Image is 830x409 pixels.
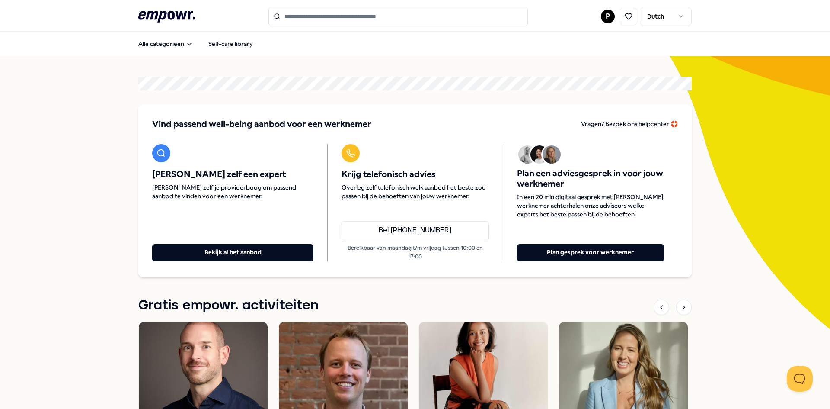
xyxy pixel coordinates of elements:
p: Bereikbaar van maandag t/m vrijdag tussen 10:00 en 17:00 [342,244,488,261]
img: Avatar [530,145,549,164]
span: Plan een adviesgesprek in voor jouw werknemer [517,168,664,189]
span: Vragen? Bezoek ons helpcenter 🛟 [581,120,678,127]
img: Avatar [518,145,536,164]
span: Overleg zelf telefonisch welk aanbod het beste zou passen bij de behoeften van jouw werknemer. [342,183,488,200]
nav: Main [131,35,260,52]
button: Alle categorieën [131,35,200,52]
span: [PERSON_NAME] zelf een expert [152,169,313,180]
h1: Gratis empowr. activiteiten [138,295,319,316]
span: Krijg telefonisch advies [342,169,488,180]
span: In een 20 min digitaal gesprek met [PERSON_NAME] werknemer achterhalen onze adviseurs welke exper... [517,193,664,219]
button: P [601,10,615,23]
a: Self-care library [201,35,260,52]
a: Bel [PHONE_NUMBER] [342,221,488,240]
button: Bekijk al het aanbod [152,244,313,261]
input: Search for products, categories or subcategories [268,7,528,26]
span: Vind passend well-being aanbod voor een werknemer [152,118,371,130]
img: Avatar [543,145,561,164]
a: Vragen? Bezoek ons helpcenter 🛟 [581,118,678,130]
iframe: Help Scout Beacon - Open [787,366,813,392]
span: [PERSON_NAME] zelf je providerboog om passend aanbod te vinden voor een werknemer. [152,183,313,200]
button: Plan gesprek voor werknemer [517,244,664,261]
